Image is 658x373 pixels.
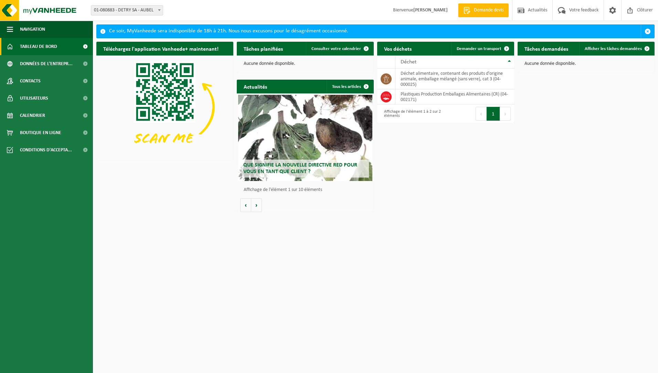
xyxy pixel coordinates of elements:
a: Que signifie la nouvelle directive RED pour vous en tant que client ? [238,95,372,181]
h2: Tâches planifiées [237,42,290,55]
button: Volgende [251,198,262,212]
button: 1 [487,107,500,121]
h2: Tâches demandées [518,42,575,55]
span: Utilisateurs [20,90,48,107]
span: Demander un transport [457,47,501,51]
button: Vorige [240,198,251,212]
p: Affichage de l'élément 1 sur 10 éléments [244,188,370,192]
span: Consulter votre calendrier [311,47,361,51]
strong: [PERSON_NAME] [413,8,448,13]
button: Previous [476,107,487,121]
td: Plastiques Production Emballages Alimentaires (CR) (04-002171) [395,89,514,104]
img: Download de VHEPlus App [96,56,233,159]
span: Boutique en ligne [20,124,61,141]
a: Consulter votre calendrier [306,42,373,56]
p: Aucune donnée disponible. [524,61,648,66]
h2: Vos déchets [377,42,418,55]
span: Contacts [20,72,41,90]
span: Afficher les tâches demandées [585,47,642,51]
td: déchet alimentaire, contenant des produits d'origine animale, emballage mélangé (sans verre), cat... [395,69,514,89]
a: Demander un transport [451,42,513,56]
h2: Actualités [237,80,274,93]
span: Conditions d'accepta... [20,141,72,159]
div: Affichage de l'élément 1 à 2 sur 2 éléments [381,106,442,121]
div: Ce soir, MyVanheede sera indisponible de 18h à 21h. Nous nous excusons pour le désagrément occasi... [109,25,641,38]
a: Tous les articles [327,80,373,93]
span: Données de l'entrepr... [20,55,73,72]
span: Que signifie la nouvelle directive RED pour vous en tant que client ? [243,162,357,174]
p: Aucune donnée disponible. [244,61,367,66]
a: Demande devis [458,3,509,17]
span: 01-080883 - DETRY SA - AUBEL [91,6,163,15]
span: Navigation [20,21,45,38]
h2: Téléchargez l'application Vanheede+ maintenant! [96,42,225,55]
span: Demande devis [472,7,505,14]
span: 01-080883 - DETRY SA - AUBEL [91,5,163,16]
a: Afficher les tâches demandées [579,42,654,56]
span: Déchet [401,59,416,65]
span: Calendrier [20,107,45,124]
button: Next [500,107,511,121]
span: Tableau de bord [20,38,57,55]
